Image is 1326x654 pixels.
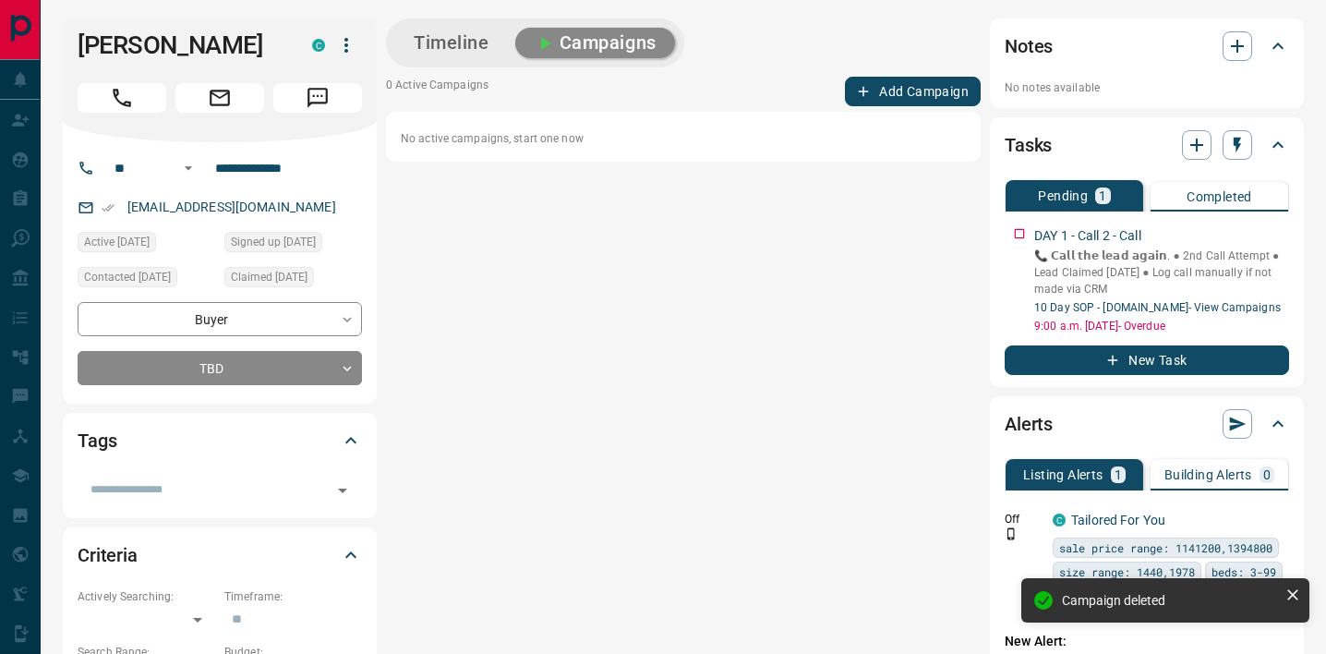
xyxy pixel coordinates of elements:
[1059,563,1195,581] span: size range: 1440,1978
[1071,513,1165,527] a: Tailored For You
[1005,345,1289,375] button: New Task
[1005,123,1289,167] div: Tasks
[224,267,362,293] div: Thu Sep 04 2025
[1005,79,1289,96] p: No notes available
[1034,248,1289,297] p: 📞 𝗖𝗮𝗹𝗹 𝘁𝗵𝗲 𝗹𝗲𝗮𝗱 𝗮𝗴𝗮𝗶𝗻. ● 2nd Call Attempt ● Lead Claimed [DATE] ‎● Log call manually if not made ...
[231,233,316,251] span: Signed up [DATE]
[1059,539,1272,557] span: sale price range: 1141200,1394800
[1005,402,1289,446] div: Alerts
[1005,527,1018,540] svg: Push Notification Only
[224,588,362,605] p: Timeframe:
[845,77,981,106] button: Add Campaign
[78,418,362,463] div: Tags
[78,426,116,455] h2: Tags
[78,267,215,293] div: Fri Sep 05 2025
[273,83,362,113] span: Message
[78,588,215,605] p: Actively Searching:
[1164,468,1252,481] p: Building Alerts
[175,83,264,113] span: Email
[395,28,508,58] button: Timeline
[1005,632,1289,651] p: New Alert:
[1062,593,1278,608] div: Campaign deleted
[78,351,362,385] div: TBD
[1263,468,1271,481] p: 0
[78,302,362,336] div: Buyer
[231,268,307,286] span: Claimed [DATE]
[386,77,488,106] p: 0 Active Campaigns
[84,268,171,286] span: Contacted [DATE]
[1115,468,1122,481] p: 1
[1211,563,1276,581] span: beds: 3-99
[78,540,138,570] h2: Criteria
[1034,318,1289,334] p: 9:00 a.m. [DATE] - Overdue
[1005,24,1289,68] div: Notes
[78,533,362,577] div: Criteria
[1005,511,1042,527] p: Off
[1099,189,1106,202] p: 1
[224,232,362,258] div: Thu Sep 04 2025
[401,130,966,147] p: No active campaigns, start one now
[78,83,166,113] span: Call
[1005,130,1052,160] h2: Tasks
[515,28,675,58] button: Campaigns
[78,232,215,258] div: Thu Sep 04 2025
[177,157,199,179] button: Open
[312,39,325,52] div: condos.ca
[1053,514,1066,527] div: condos.ca
[102,201,115,214] svg: Email Verified
[1005,31,1053,61] h2: Notes
[127,200,336,214] a: [EMAIL_ADDRESS][DOMAIN_NAME]
[1034,226,1141,246] p: DAY 1 - Call 2 - Call
[1038,189,1088,202] p: Pending
[1034,301,1281,314] a: 10 Day SOP - [DOMAIN_NAME]- View Campaigns
[84,233,150,251] span: Active [DATE]
[78,30,284,60] h1: [PERSON_NAME]
[1187,190,1252,203] p: Completed
[1005,409,1053,439] h2: Alerts
[1023,468,1103,481] p: Listing Alerts
[330,478,356,503] button: Open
